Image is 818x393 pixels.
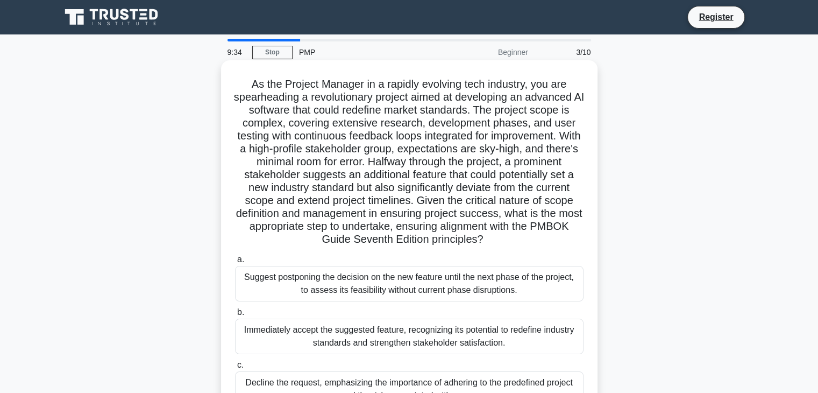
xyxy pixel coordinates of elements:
[293,41,440,63] div: PMP
[535,41,598,63] div: 3/10
[692,10,739,24] a: Register
[252,46,293,59] a: Stop
[235,266,584,301] div: Suggest postponing the decision on the new feature until the next phase of the project, to assess...
[237,360,244,369] span: c.
[440,41,535,63] div: Beginner
[234,78,585,247] h5: As the Project Manager in a rapidly evolving tech industry, you are spearheading a revolutionary ...
[221,41,252,63] div: 9:34
[237,307,244,317] span: b.
[235,319,584,354] div: Immediately accept the suggested feature, recognizing its potential to redefine industry standard...
[237,255,244,264] span: a.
